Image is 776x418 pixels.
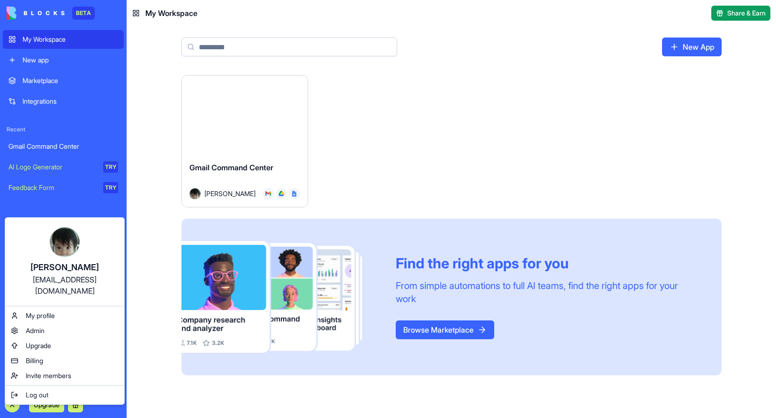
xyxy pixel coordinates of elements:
img: ACg8ocLekgj4lxvOnPJuU0SdoKtE1yZpBrnuZ5z8lyyirf0d1TsHUTac=s96-c [50,227,80,257]
a: Admin [7,323,122,338]
a: My profile [7,308,122,323]
a: [PERSON_NAME][EMAIL_ADDRESS][DOMAIN_NAME] [7,220,122,304]
span: My profile [26,311,55,320]
div: TRY [103,161,118,173]
span: Billing [26,356,43,365]
span: Invite members [26,371,71,380]
div: Feedback Form [8,183,97,192]
div: [PERSON_NAME] [15,261,115,274]
a: Invite members [7,368,122,383]
span: Upgrade [26,341,51,350]
span: Admin [26,326,45,335]
div: Gmail Command Center [8,142,118,151]
a: Billing [7,353,122,368]
div: TRY [103,182,118,193]
div: [EMAIL_ADDRESS][DOMAIN_NAME] [15,274,115,296]
span: Log out [26,390,48,400]
span: Recent [3,126,124,133]
a: Upgrade [7,338,122,353]
div: AI Logo Generator [8,162,97,172]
